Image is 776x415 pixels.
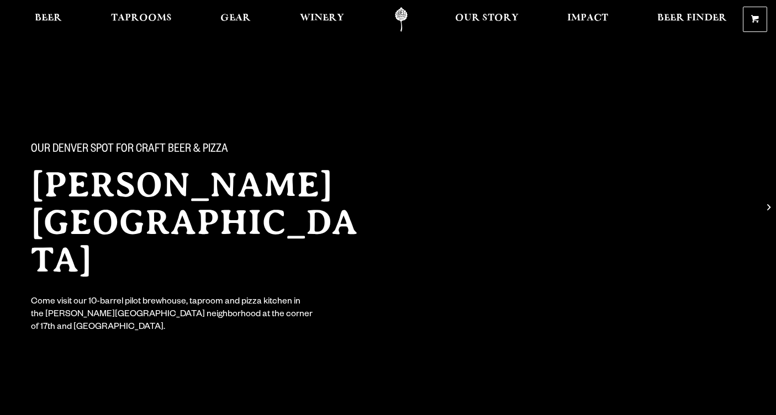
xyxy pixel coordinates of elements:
[293,7,351,32] a: Winery
[567,14,608,23] span: Impact
[300,14,344,23] span: Winery
[31,166,376,279] h2: [PERSON_NAME][GEOGRAPHIC_DATA]
[31,143,228,157] span: Our Denver spot for craft beer & pizza
[657,14,727,23] span: Beer Finder
[111,14,172,23] span: Taprooms
[455,14,519,23] span: Our Story
[650,7,734,32] a: Beer Finder
[28,7,69,32] a: Beer
[220,14,251,23] span: Gear
[104,7,179,32] a: Taprooms
[213,7,258,32] a: Gear
[31,296,314,334] div: Come visit our 10-barrel pilot brewhouse, taproom and pizza kitchen in the [PERSON_NAME][GEOGRAPH...
[448,7,526,32] a: Our Story
[35,14,62,23] span: Beer
[560,7,615,32] a: Impact
[381,7,422,32] a: Odell Home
